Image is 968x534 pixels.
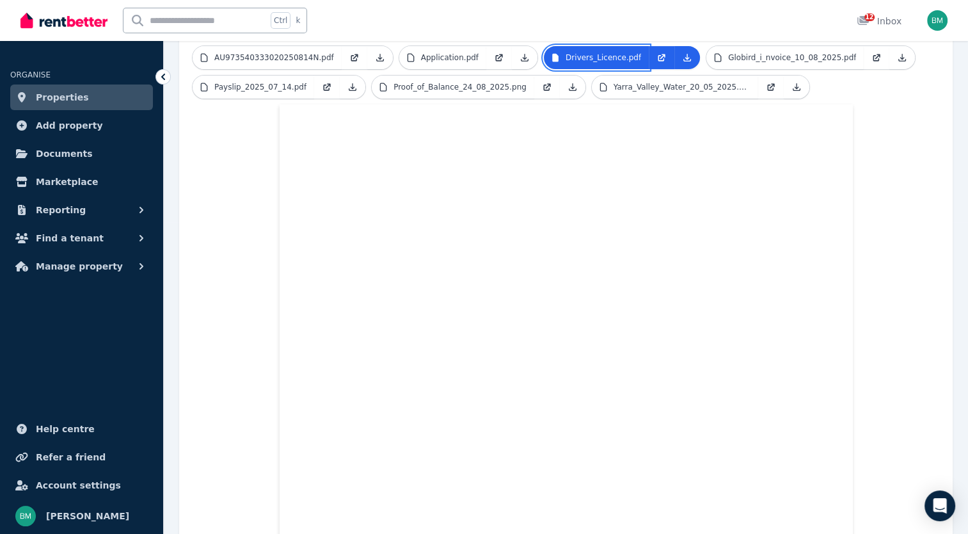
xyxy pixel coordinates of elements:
p: AU973540333020250814N.pdf [214,53,334,63]
p: Yarra_Valley_Water_20_05_2025.pdf [614,82,750,92]
span: Properties [36,90,89,105]
a: Refer a friend [10,444,153,470]
a: Drivers_Licence.pdf [544,46,649,69]
p: Drivers_Licence.pdf [566,53,641,63]
p: Globird_i_nvoice_10_08_2025.pdf [728,53,856,63]
span: Help centre [36,421,95,437]
a: Download Attachment [889,46,915,69]
a: Download Attachment [512,46,537,69]
a: Open in new Tab [864,46,889,69]
iframe: PDF Embed API [280,104,853,531]
a: Proof_of_Balance_24_08_2025.png [372,76,534,99]
span: 12 [864,13,875,21]
span: Refer a friend [36,449,106,465]
button: Find a tenant [10,225,153,251]
a: Download Attachment [784,76,809,99]
a: Application.pdf [399,46,486,69]
a: Payslip_2025_07_14.pdf [193,76,314,99]
span: Add property [36,118,103,133]
a: Account settings [10,473,153,498]
span: Reporting [36,202,86,218]
a: Download Attachment [560,76,585,99]
a: Open in new Tab [342,46,367,69]
span: k [296,15,300,26]
span: Ctrl [271,12,290,29]
span: Documents [36,146,93,161]
a: Add property [10,113,153,138]
p: Payslip_2025_07_14.pdf [214,82,306,92]
a: Help centre [10,416,153,442]
a: Properties [10,85,153,110]
a: Download Attachment [674,46,700,69]
a: Open in new Tab [649,46,674,69]
a: Documents [10,141,153,166]
span: Account settings [36,478,121,493]
a: Globird_i_nvoice_10_08_2025.pdf [706,46,864,69]
p: Application.pdf [421,53,479,63]
button: Manage property [10,254,153,279]
a: Open in new Tab [486,46,512,69]
span: [PERSON_NAME] [46,508,129,524]
span: ORGANISE [10,70,51,79]
a: Yarra_Valley_Water_20_05_2025.pdf [592,76,758,99]
img: RentBetter [20,11,107,30]
a: Marketplace [10,169,153,195]
a: Open in new Tab [758,76,784,99]
span: Manage property [36,259,123,274]
a: Download Attachment [340,76,365,99]
p: Proof_of_Balance_24_08_2025.png [393,82,527,92]
img: Brendan Meng [927,10,948,31]
a: Open in new Tab [314,76,340,99]
div: Open Intercom Messenger [924,490,955,521]
a: Download Attachment [367,46,393,69]
img: Brendan Meng [15,506,36,526]
button: Reporting [10,197,153,223]
a: AU973540333020250814N.pdf [193,46,342,69]
span: Marketplace [36,174,98,190]
div: Inbox [857,15,901,28]
a: Open in new Tab [534,76,560,99]
span: Find a tenant [36,231,104,246]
